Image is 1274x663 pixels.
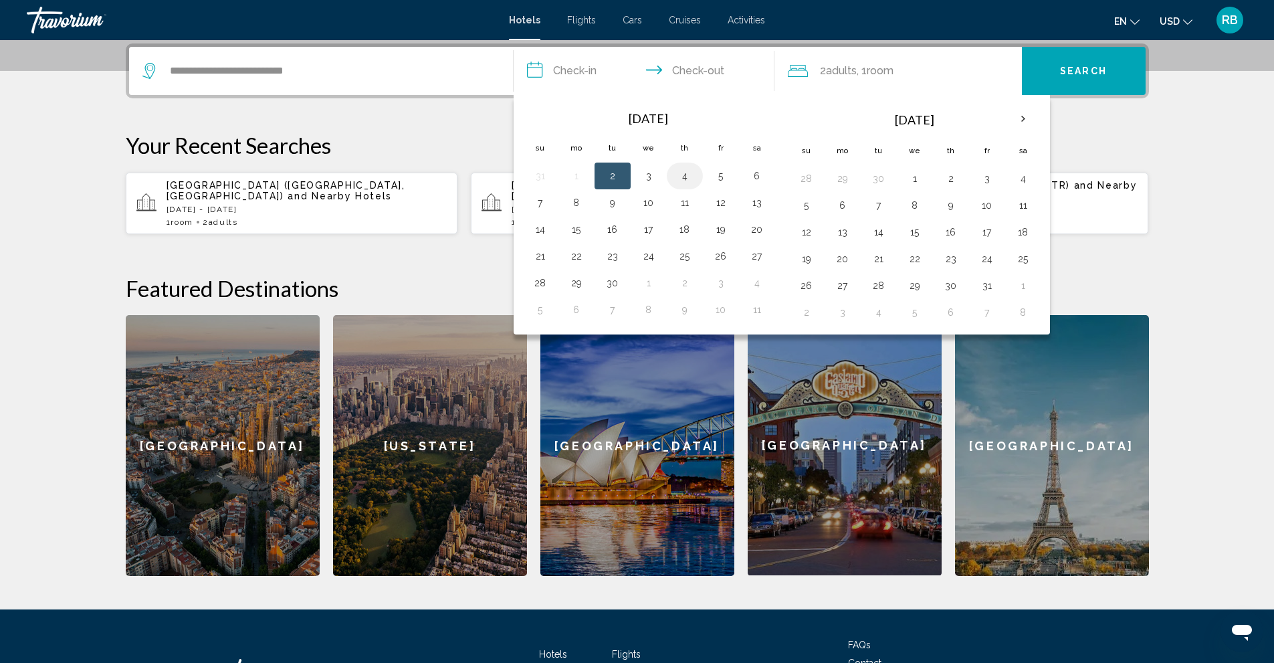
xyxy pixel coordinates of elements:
[566,220,587,239] button: Day 15
[126,132,1149,159] p: Your Recent Searches
[710,167,732,185] button: Day 5
[602,300,623,319] button: Day 7
[1013,303,1034,322] button: Day 8
[566,193,587,212] button: Day 8
[669,15,701,25] span: Cruises
[27,7,496,33] a: Travorium
[674,167,696,185] button: Day 4
[904,169,926,188] button: Day 1
[832,250,853,268] button: Day 20
[710,193,732,212] button: Day 12
[955,315,1149,576] a: [GEOGRAPHIC_DATA]
[746,300,768,319] button: Day 11
[1114,11,1140,31] button: Change language
[1222,13,1238,27] span: RB
[1005,104,1041,134] button: Next month
[566,300,587,319] button: Day 6
[602,247,623,266] button: Day 23
[539,649,567,660] a: Hotels
[126,315,320,576] a: [GEOGRAPHIC_DATA]
[512,180,750,201] span: [GEOGRAPHIC_DATA] ([GEOGRAPHIC_DATA], [GEOGRAPHIC_DATA])
[638,300,659,319] button: Day 8
[746,167,768,185] button: Day 6
[1013,276,1034,295] button: Day 1
[848,640,871,650] a: FAQs
[567,15,596,25] span: Flights
[1220,609,1263,652] iframe: Button to launch messaging window
[530,300,551,319] button: Day 5
[558,104,739,133] th: [DATE]
[1013,169,1034,188] button: Day 4
[674,220,696,239] button: Day 18
[1013,196,1034,215] button: Day 11
[623,15,642,25] a: Cars
[209,217,238,227] span: Adults
[796,303,817,322] button: Day 2
[602,220,623,239] button: Day 16
[167,205,447,214] p: [DATE] - [DATE]
[746,247,768,266] button: Day 27
[710,274,732,292] button: Day 3
[1013,223,1034,242] button: Day 18
[566,274,587,292] button: Day 29
[333,315,527,576] a: [US_STATE]
[868,223,889,242] button: Day 14
[748,315,942,575] div: [GEOGRAPHIC_DATA]
[826,64,857,77] span: Adults
[904,223,926,242] button: Day 15
[832,196,853,215] button: Day 6
[904,196,926,215] button: Day 8
[602,193,623,212] button: Day 9
[940,250,962,268] button: Day 23
[904,276,926,295] button: Day 29
[796,276,817,295] button: Day 26
[288,191,392,201] span: and Nearby Hotels
[638,167,659,185] button: Day 3
[1022,47,1146,95] button: Search
[1114,16,1127,27] span: en
[940,223,962,242] button: Day 16
[638,274,659,292] button: Day 1
[940,196,962,215] button: Day 9
[904,250,926,268] button: Day 22
[566,247,587,266] button: Day 22
[530,247,551,266] button: Day 21
[674,193,696,212] button: Day 11
[832,223,853,242] button: Day 13
[471,172,803,235] button: [GEOGRAPHIC_DATA] ([GEOGRAPHIC_DATA], [GEOGRAPHIC_DATA]) and Nearby Hotels[DATE] - [DATE]1Room2Ad...
[868,250,889,268] button: Day 21
[129,47,1146,95] div: Search widget
[746,193,768,212] button: Day 13
[509,15,540,25] a: Hotels
[602,274,623,292] button: Day 30
[976,250,998,268] button: Day 24
[976,223,998,242] button: Day 17
[748,315,942,576] a: [GEOGRAPHIC_DATA]
[746,274,768,292] button: Day 4
[940,276,962,295] button: Day 30
[612,649,641,660] a: Flights
[976,303,998,322] button: Day 7
[540,315,734,576] a: [GEOGRAPHIC_DATA]
[868,169,889,188] button: Day 30
[674,247,696,266] button: Day 25
[710,247,732,266] button: Day 26
[976,169,998,188] button: Day 3
[530,193,551,212] button: Day 7
[728,15,765,25] a: Activities
[796,196,817,215] button: Day 5
[530,274,551,292] button: Day 28
[1160,11,1192,31] button: Change currency
[940,169,962,188] button: Day 2
[832,303,853,322] button: Day 3
[832,276,853,295] button: Day 27
[1013,250,1034,268] button: Day 25
[530,220,551,239] button: Day 14
[868,196,889,215] button: Day 7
